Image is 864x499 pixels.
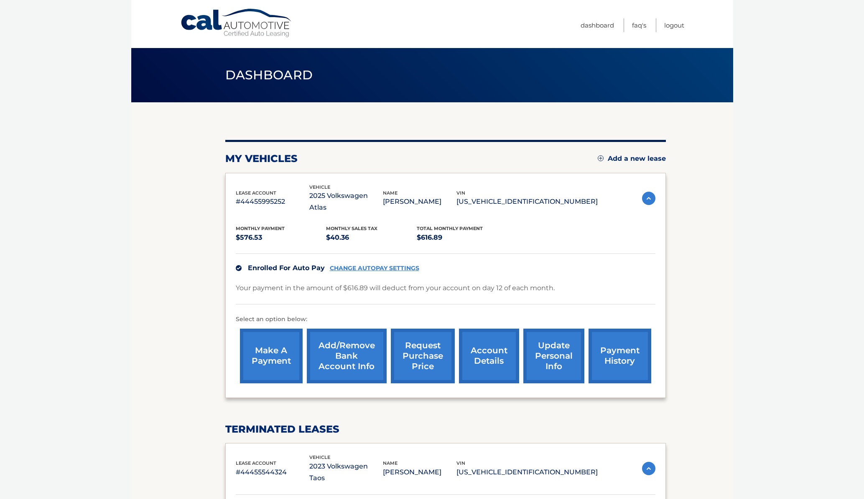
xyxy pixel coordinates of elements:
p: #44455995252 [236,196,309,208]
p: $616.89 [417,232,507,243]
p: 2023 Volkswagen Taos [309,461,383,484]
p: [PERSON_NAME] [383,196,456,208]
img: check.svg [236,265,242,271]
span: lease account [236,460,276,466]
a: Cal Automotive [180,8,293,38]
h2: terminated leases [225,423,666,436]
a: Add/Remove bank account info [307,329,387,383]
p: Your payment in the amount of $616.89 will deduct from your account on day 12 of each month. [236,282,555,294]
span: name [383,190,398,196]
span: lease account [236,190,276,196]
p: #44455544324 [236,466,309,478]
a: Add a new lease [598,155,666,163]
h2: my vehicles [225,152,298,165]
p: [PERSON_NAME] [383,466,456,478]
a: account details [459,329,519,383]
span: Monthly sales Tax [326,225,377,231]
p: Select an option below: [236,314,655,324]
a: Logout [664,18,684,32]
span: vin [456,460,465,466]
img: accordion-active.svg [642,462,655,475]
span: name [383,460,398,466]
a: payment history [589,329,651,383]
a: CHANGE AUTOPAY SETTINGS [330,265,419,272]
span: Total Monthly Payment [417,225,483,231]
a: FAQ's [632,18,646,32]
img: accordion-active.svg [642,192,655,205]
a: Dashboard [581,18,614,32]
p: [US_VEHICLE_IDENTIFICATION_NUMBER] [456,196,598,208]
p: 2025 Volkswagen Atlas [309,190,383,213]
span: Monthly Payment [236,225,285,231]
img: add.svg [598,155,604,161]
span: vin [456,190,465,196]
a: request purchase price [391,329,455,383]
span: vehicle [309,454,330,460]
a: make a payment [240,329,303,383]
a: update personal info [523,329,584,383]
p: $40.36 [326,232,417,243]
span: Dashboard [225,67,313,83]
p: $576.53 [236,232,326,243]
span: Enrolled For Auto Pay [248,264,325,272]
p: [US_VEHICLE_IDENTIFICATION_NUMBER] [456,466,598,478]
span: vehicle [309,184,330,190]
